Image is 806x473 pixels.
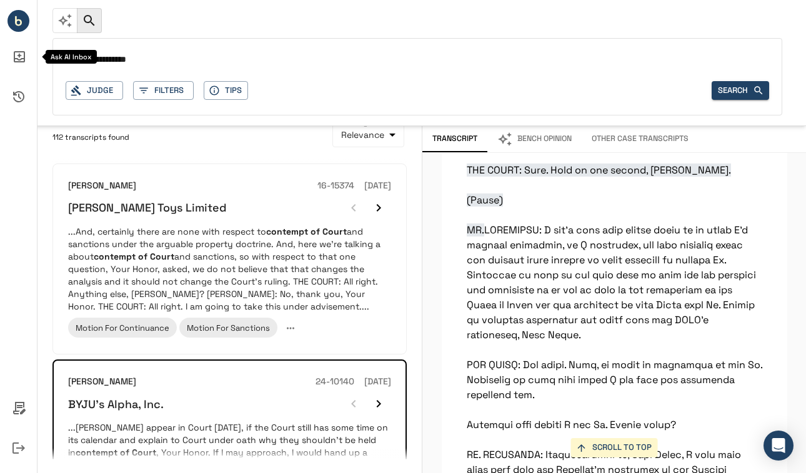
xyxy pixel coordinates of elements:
h6: BYJU's Alpha, Inc. [68,397,164,411]
p: ...And, certainly there are none with respect to and sanctions under the arguable property doctri... [68,225,391,313]
button: SCROLL TO TOP [571,438,658,457]
em: contempt of Court [76,447,156,458]
span: Motion For Continuance [76,323,169,333]
button: Filters [133,81,194,100]
button: Bench Opinion [487,126,582,152]
button: Search [712,81,769,100]
h6: [DATE] [364,179,391,193]
button: Tips [204,81,248,100]
em: contempt of Court [94,251,174,262]
h6: [PERSON_NAME] [68,179,136,193]
em: contempt of Court [266,226,347,237]
h6: 24-10140 [316,375,354,389]
button: Transcript [422,126,487,152]
h6: [DATE] [364,375,391,389]
h6: [PERSON_NAME] Toys Limited [68,200,227,215]
span: Motion For Sanctions [187,323,270,333]
div: Open Intercom Messenger [764,431,794,461]
div: Relevance [332,122,404,147]
button: Other Case Transcripts [582,126,699,152]
h6: [PERSON_NAME] [68,375,136,389]
h6: 16-15374 [317,179,354,193]
button: Judge [66,81,123,100]
div: Ask AI Inbox [46,50,97,64]
span: 112 transcripts found [52,132,129,144]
